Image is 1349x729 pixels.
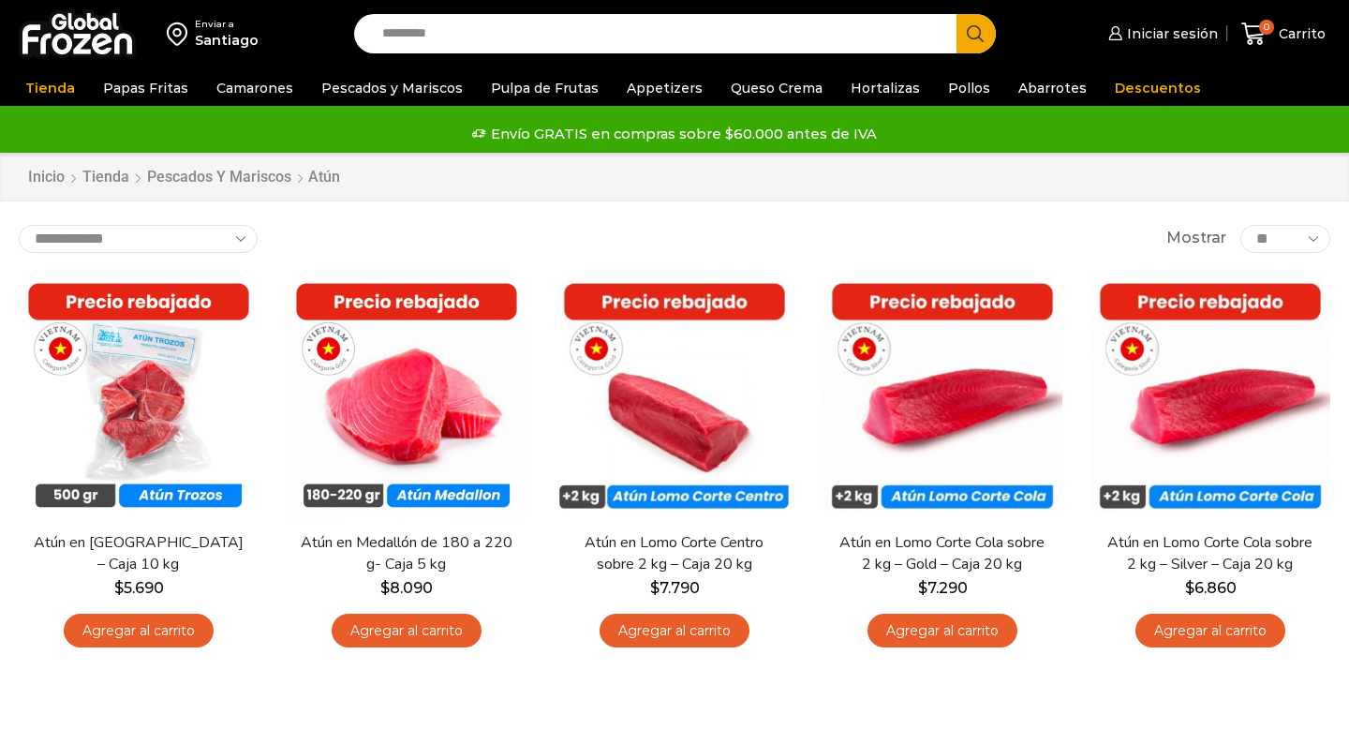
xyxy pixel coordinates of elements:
[1105,70,1210,106] a: Descuentos
[27,167,66,188] a: Inicio
[312,70,472,106] a: Pescados y Mariscos
[956,14,996,53] button: Search button
[1259,20,1274,35] span: 0
[600,614,749,648] a: Agregar al carrito: “Atún en Lomo Corte Centro sobre 2 kg - Caja 20 kg”
[918,579,968,597] bdi: 7.290
[114,579,164,597] bdi: 5.690
[94,70,198,106] a: Papas Fritas
[835,532,1050,575] a: Atún en Lomo Corte Cola sobre 2 kg – Gold – Caja 20 kg
[1103,532,1318,575] a: Atún en Lomo Corte Cola sobre 2 kg – Silver – Caja 20 kg
[721,70,832,106] a: Queso Crema
[114,579,124,597] span: $
[1185,579,1194,597] span: $
[82,167,130,188] a: Tienda
[27,167,340,188] nav: Breadcrumb
[841,70,929,106] a: Hortalizas
[195,31,259,50] div: Santiago
[146,167,292,188] a: Pescados y Mariscos
[650,579,700,597] bdi: 7.790
[64,614,214,648] a: Agregar al carrito: “Atún en Trozos - Caja 10 kg”
[1009,70,1096,106] a: Abarrotes
[918,579,927,597] span: $
[1274,24,1326,43] span: Carrito
[195,18,259,31] div: Enviar a
[482,70,608,106] a: Pulpa de Frutas
[299,532,514,575] a: Atún en Medallón de 180 a 220 g- Caja 5 kg
[16,70,84,106] a: Tienda
[1104,15,1218,52] a: Iniciar sesión
[617,70,712,106] a: Appetizers
[1185,579,1237,597] bdi: 6.860
[380,579,433,597] bdi: 8.090
[1135,614,1285,648] a: Agregar al carrito: “Atún en Lomo Corte Cola sobre 2 kg - Silver - Caja 20 kg”
[380,579,390,597] span: $
[31,532,246,575] a: Atún en [GEOGRAPHIC_DATA] – Caja 10 kg
[1122,24,1218,43] span: Iniciar sesión
[308,168,340,186] h1: Atún
[1237,12,1330,56] a: 0 Carrito
[1166,228,1226,249] span: Mostrar
[167,18,195,50] img: address-field-icon.svg
[650,579,660,597] span: $
[567,532,782,575] a: Atún en Lomo Corte Centro sobre 2 kg – Caja 20 kg
[332,614,482,648] a: Agregar al carrito: “Atún en Medallón de 180 a 220 g- Caja 5 kg”
[939,70,1000,106] a: Pollos
[207,70,303,106] a: Camarones
[867,614,1017,648] a: Agregar al carrito: “Atún en Lomo Corte Cola sobre 2 kg - Gold – Caja 20 kg”
[19,225,258,253] select: Pedido de la tienda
